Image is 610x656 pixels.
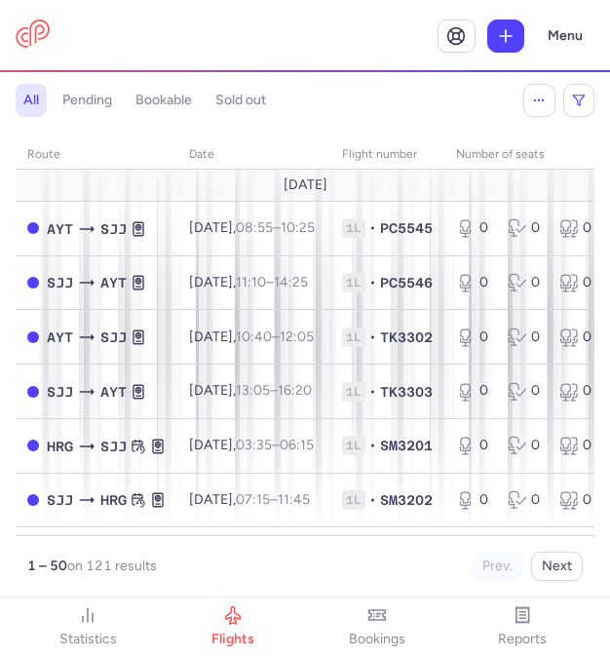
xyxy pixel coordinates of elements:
[189,328,314,345] span: [DATE],
[236,328,272,345] time: 10:40
[100,272,127,293] span: AYT
[380,490,433,510] span: SM3202
[342,436,365,455] span: 1L
[67,558,157,574] span: on 121 results
[100,327,127,348] span: SJJ
[456,328,492,347] div: 0
[380,328,433,347] span: TK3302
[16,140,177,170] th: route
[236,491,310,508] span: –
[369,490,376,510] span: •
[62,92,112,109] h4: pending
[280,328,314,345] time: 12:05
[47,272,73,293] span: SJJ
[305,605,450,648] a: bookings
[161,605,306,648] a: flights
[189,437,314,453] span: [DATE],
[380,436,433,455] span: SM3201
[278,491,310,508] time: 11:45
[508,490,544,510] div: 0
[236,437,272,453] time: 03:35
[47,436,73,457] span: HRG
[342,273,365,292] span: 1L
[274,274,308,290] time: 14:25
[236,382,312,399] span: –
[16,19,50,52] a: CitizenPlane red outlined logo
[280,437,314,453] time: 06:15
[278,382,312,399] time: 16:20
[236,274,266,290] time: 11:10
[444,140,607,170] th: number of seats
[531,552,583,581] button: Next
[456,436,492,455] div: 0
[284,177,327,193] span: [DATE]
[189,219,315,236] span: [DATE],
[330,140,444,170] th: Flight number
[508,218,544,238] div: 0
[47,381,73,403] span: SJJ
[189,274,308,290] span: [DATE],
[380,218,433,238] span: PC5545
[369,273,376,292] span: •
[47,489,73,511] span: SJJ
[189,491,310,508] span: [DATE],
[369,328,376,347] span: •
[236,328,314,345] span: –
[100,218,127,240] span: SJJ
[47,218,73,240] span: AYT
[236,382,270,399] time: 13:05
[456,490,492,510] div: 0
[349,631,405,648] span: bookings
[236,437,314,453] span: –
[508,436,544,455] div: 0
[508,382,544,402] div: 0
[498,631,547,648] span: reports
[508,273,544,292] div: 0
[236,219,315,236] span: –
[369,382,376,402] span: •
[456,273,492,292] div: 0
[177,140,330,170] th: date
[189,382,312,399] span: [DATE],
[508,328,544,347] div: 0
[47,327,73,348] span: AYT
[100,381,127,403] span: AYT
[100,489,127,511] span: HRG
[450,605,595,648] a: reports
[135,92,192,109] h4: bookable
[27,558,67,574] strong: 1 – 50
[342,328,365,347] span: 1L
[215,92,266,109] h4: sold out
[236,219,273,236] time: 08:55
[456,382,492,402] div: 0
[236,274,308,290] span: –
[211,631,254,648] span: flights
[100,436,127,457] span: SJJ
[536,18,594,55] button: Menu
[369,218,376,238] span: •
[236,491,270,508] time: 07:15
[456,218,492,238] div: 0
[281,219,315,236] time: 10:25
[369,436,376,455] span: •
[16,605,161,648] a: statistics
[380,273,433,292] span: PC5546
[380,382,433,402] span: TK3303
[342,490,365,510] span: 1L
[472,552,523,581] button: Prev.
[342,218,365,238] span: 1L
[59,631,117,648] span: statistics
[342,382,365,402] span: 1L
